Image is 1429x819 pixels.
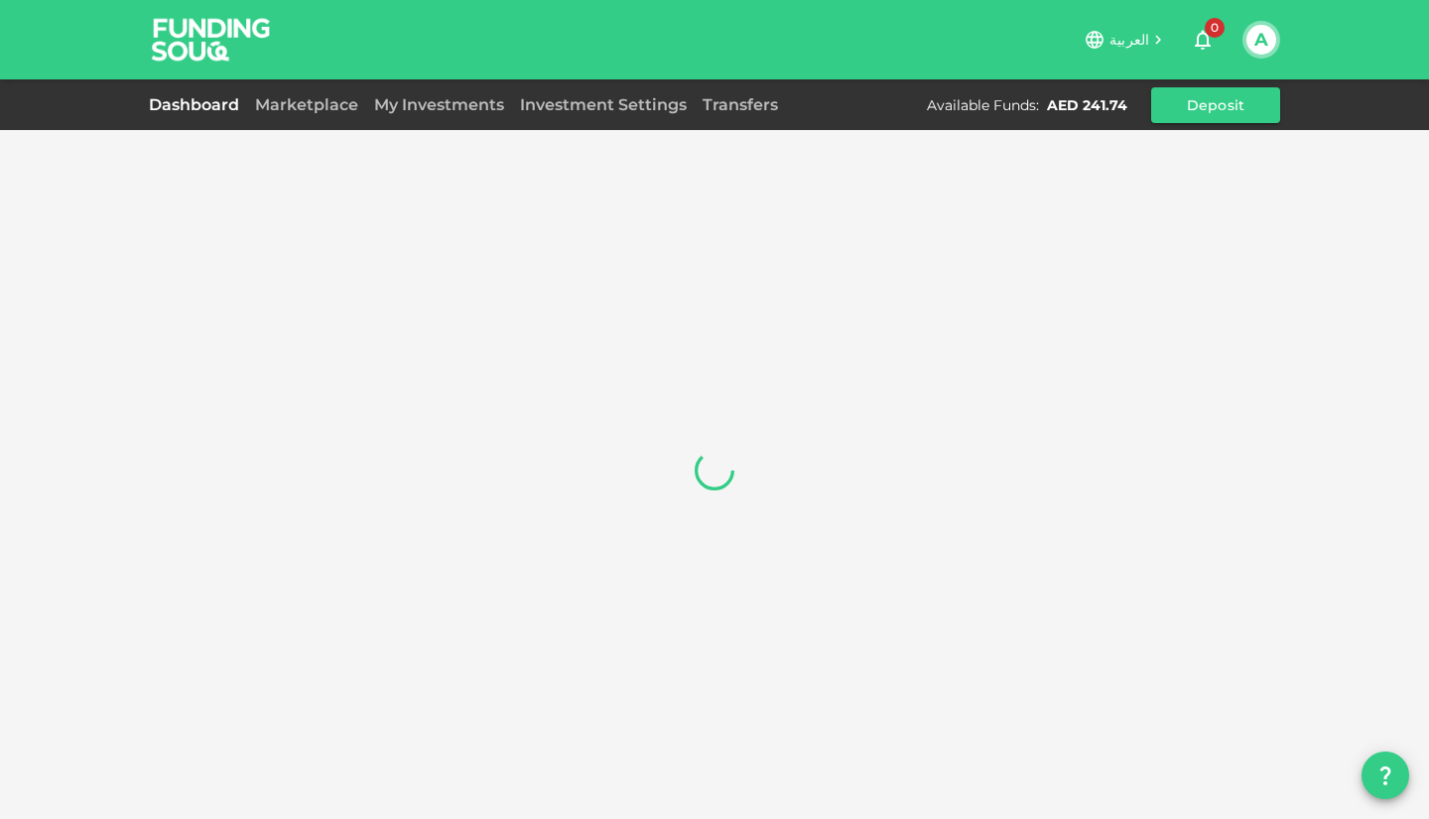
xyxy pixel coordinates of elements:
a: Transfers [695,95,786,114]
span: العربية [1109,31,1149,49]
div: AED 241.74 [1047,95,1127,115]
button: 0 [1183,20,1223,60]
a: Dashboard [149,95,247,114]
a: Investment Settings [512,95,695,114]
div: Available Funds : [927,95,1039,115]
button: A [1246,25,1276,55]
a: My Investments [366,95,512,114]
button: question [1362,751,1409,799]
span: 0 [1205,18,1225,38]
a: Marketplace [247,95,366,114]
button: Deposit [1151,87,1280,123]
